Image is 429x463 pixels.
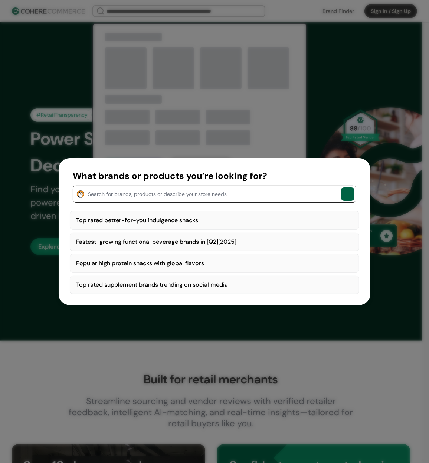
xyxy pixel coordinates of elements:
div: Top rated better-for-you indulgence snacks [70,211,359,230]
div: What brands or products you’re looking for? [73,169,356,183]
button: What brands or products you’re looking for?Search for brands, products or describe your store needs [73,169,356,203]
div: Popular high protein snacks with global flavors [70,254,359,273]
div: Top rated supplement brands trending on social media [70,276,359,294]
div: Fastest-growing functional beverage brands in [Q2][2025] [70,233,359,251]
